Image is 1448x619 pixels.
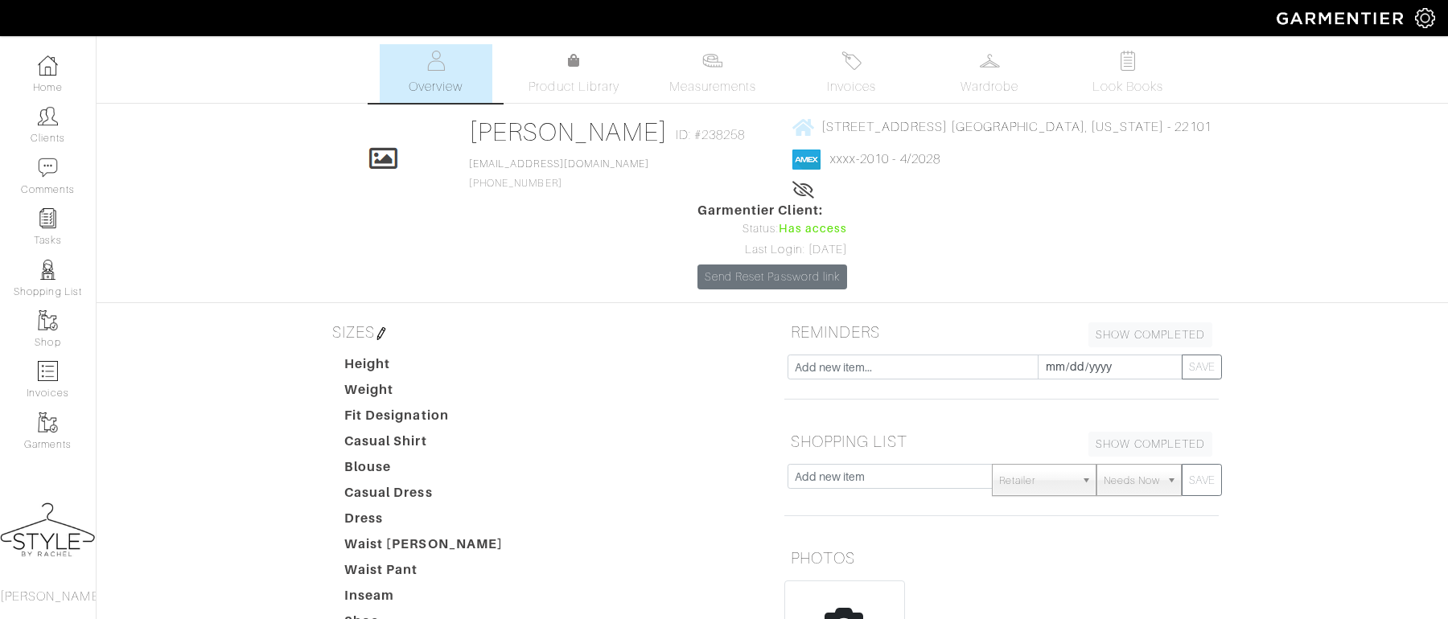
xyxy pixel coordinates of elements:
img: garments-icon-b7da505a4dc4fd61783c78ac3ca0ef83fa9d6f193b1c9dc38574b1d14d53ca28.png [38,310,58,330]
img: wardrobe-487a4870c1b7c33e795ec22d11cfc2ed9d08956e64fb3008fe2437562e282088.svg [980,51,1000,71]
a: SHOW COMPLETED [1088,322,1212,347]
dt: Waist Pant [332,560,516,586]
a: Send Reset Password link [697,264,847,289]
button: SAVE [1182,464,1222,496]
span: Overview [409,77,463,96]
span: Has access [779,220,848,238]
dt: Casual Dress [332,483,516,509]
span: Needs Now [1104,465,1160,497]
img: measurements-466bbee1fd09ba9460f595b01e5d73f9e2bff037440d3c8f018324cb6cdf7a4a.svg [702,51,722,71]
h5: SIZES [326,316,760,348]
img: orders-27d20c2124de7fd6de4e0e44c1d41de31381a507db9b33961299e4e07d508b8c.svg [841,51,862,71]
div: Status: [697,220,847,238]
a: Look Books [1072,44,1184,103]
img: american_express-1200034d2e149cdf2cc7894a33a747db654cf6f8355cb502592f1d228b2ac700.png [792,150,821,170]
dt: Inseam [332,586,516,612]
dt: Fit Designation [332,406,516,432]
span: Look Books [1092,77,1164,96]
img: dashboard-icon-dbcd8f5a0b271acd01030246c82b418ddd0df26cd7fceb0bd07c9910d44c42f6.png [38,55,58,76]
a: Invoices [795,44,907,103]
h5: REMINDERS [784,316,1219,348]
img: garmentier-logo-header-white-b43fb05a5012e4ada735d5af1a66efaba907eab6374d6393d1fbf88cb4ef424d.png [1269,4,1415,32]
a: Product Library [518,51,631,96]
a: Overview [380,44,492,103]
dt: Blouse [332,457,516,483]
h5: PHOTOS [784,542,1219,574]
a: SHOW COMPLETED [1088,432,1212,457]
h5: SHOPPING LIST [784,425,1219,457]
a: [PERSON_NAME] [469,117,668,146]
span: Measurements [669,77,757,96]
img: comment-icon-a0a6a9ef722e966f86d9cbdc48e553b5cf19dbc54f86b18d962a5391bc8f6eb6.png [38,158,58,178]
span: Retailer [999,465,1075,497]
div: Last Login: [DATE] [697,241,847,259]
img: orders-icon-0abe47150d42831381b5fb84f609e132dff9fe21cb692f30cb5eec754e2cba89.png [38,361,58,381]
img: pen-cf24a1663064a2ec1b9c1bd2387e9de7a2fa800b781884d57f21acf72779bad2.png [375,327,388,340]
a: [EMAIL_ADDRESS][DOMAIN_NAME] [469,158,649,170]
span: Product Library [529,77,619,96]
span: Wardrobe [961,77,1018,96]
img: stylists-icon-eb353228a002819b7ec25b43dbf5f0378dd9e0616d9560372ff212230b889e62.png [38,260,58,280]
button: SAVE [1182,355,1222,379]
a: Wardrobe [933,44,1046,103]
dt: Height [332,355,516,380]
a: [STREET_ADDRESS] [GEOGRAPHIC_DATA], [US_STATE] - 22101 [792,117,1211,137]
a: Measurements [656,44,770,103]
img: clients-icon-6bae9207a08558b7cb47a8932f037763ab4055f8c8b6bfacd5dc20c3e0201464.png [38,106,58,126]
span: [STREET_ADDRESS] [GEOGRAPHIC_DATA], [US_STATE] - 22101 [821,120,1211,134]
span: [PHONE_NUMBER] [469,158,649,189]
input: Add new item... [788,355,1039,379]
span: Garmentier Client: [697,201,847,220]
dt: Casual Shirt [332,432,516,457]
input: Add new item [788,464,993,489]
img: todo-9ac3debb85659649dc8f770b8b6100bb5dab4b48dedcbae339e5042a72dfd3cc.svg [1118,51,1138,71]
dt: Weight [332,380,516,406]
span: ID: #238258 [676,125,746,145]
dt: Dress [332,509,516,535]
a: xxxx-2010 - 4/2028 [830,152,940,166]
img: gear-icon-white-bd11855cb880d31180b6d7d6211b90ccbf57a29d726f0c71d8c61bd08dd39cc2.png [1415,8,1435,28]
img: basicinfo-40fd8af6dae0f16599ec9e87c0ef1c0a1fdea2edbe929e3d69a839185d80c458.svg [426,51,446,71]
img: garments-icon-b7da505a4dc4fd61783c78ac3ca0ef83fa9d6f193b1c9dc38574b1d14d53ca28.png [38,412,58,432]
img: reminder-icon-8004d30b9f0a5d33ae49ab947aed9ed385cf756f9e5892f1edd6e32f2345188e.png [38,208,58,228]
span: Invoices [827,77,876,96]
dt: Waist [PERSON_NAME] [332,535,516,560]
